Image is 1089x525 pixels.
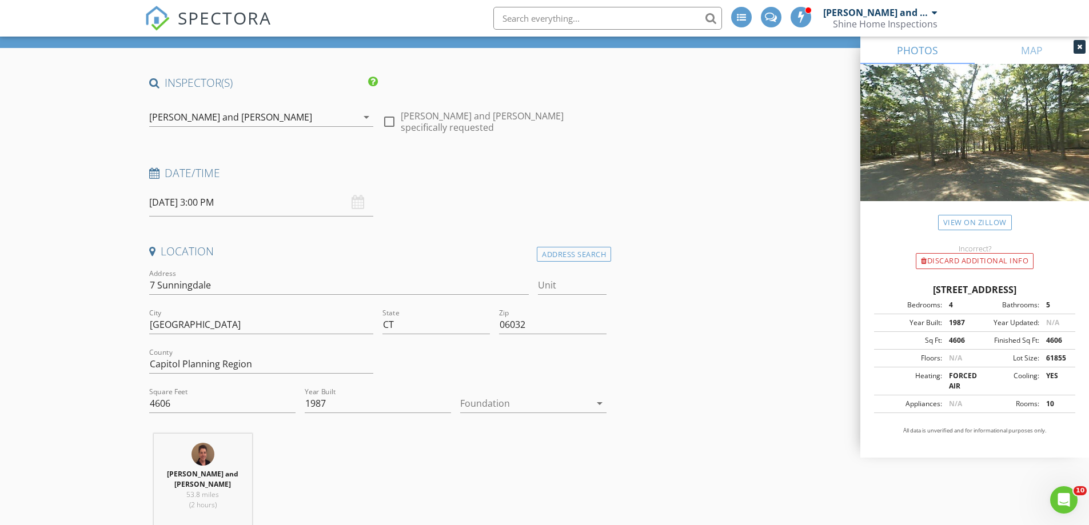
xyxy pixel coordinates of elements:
i: arrow_drop_down [593,396,607,410]
div: Lot Size: [975,353,1039,363]
div: FORCED AIR [942,371,975,391]
img: The Best Home Inspection Software - Spectora [145,6,170,31]
h4: INSPECTOR(S) [149,75,378,90]
input: Select date [149,189,373,217]
a: MAP [975,37,1089,64]
input: Search everything... [493,7,722,30]
span: N/A [1046,318,1059,327]
div: 61855 [1039,353,1072,363]
div: Floors: [877,353,942,363]
div: Bedrooms: [877,300,942,310]
div: 4606 [1039,335,1072,346]
a: View on Zillow [938,215,1012,230]
span: 53.8 miles [186,490,219,499]
span: (2 hours) [189,500,217,510]
div: 4606 [942,335,975,346]
div: [PERSON_NAME] and [PERSON_NAME] [149,112,312,122]
label: [PERSON_NAME] and [PERSON_NAME] specifically requested [401,110,607,133]
div: 5 [1039,300,1072,310]
img: img_7295.jpg [192,443,214,466]
div: Discard Additional info [916,253,1034,269]
img: streetview [860,64,1089,229]
div: 1987 [942,318,975,328]
div: Appliances: [877,399,942,409]
span: SPECTORA [178,6,272,30]
i: arrow_drop_down [360,110,373,124]
div: 4 [942,300,975,310]
h4: Location [149,244,607,259]
div: Shine Home Inspections [833,18,938,30]
a: PHOTOS [860,37,975,64]
div: [PERSON_NAME] and [PERSON_NAME] [823,7,929,18]
div: [STREET_ADDRESS] [874,283,1075,296]
span: N/A [949,399,962,408]
strong: [PERSON_NAME] and [PERSON_NAME] [167,469,238,489]
div: Year Built: [877,318,942,328]
div: YES [1039,371,1072,391]
div: Cooling: [975,371,1039,391]
h4: Date/Time [149,166,607,181]
iframe: Intercom live chat [1050,486,1078,514]
span: N/A [949,353,962,363]
div: Finished Sq Ft: [975,335,1039,346]
div: Address Search [537,247,611,262]
div: Sq Ft: [877,335,942,346]
div: Bathrooms: [975,300,1039,310]
span: 10 [1074,486,1087,495]
div: 10 [1039,399,1072,409]
div: Heating: [877,371,942,391]
div: Year Updated: [975,318,1039,328]
a: SPECTORA [145,15,272,39]
div: Incorrect? [860,244,1089,253]
p: All data is unverified and for informational purposes only. [874,427,1075,435]
div: Rooms: [975,399,1039,409]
